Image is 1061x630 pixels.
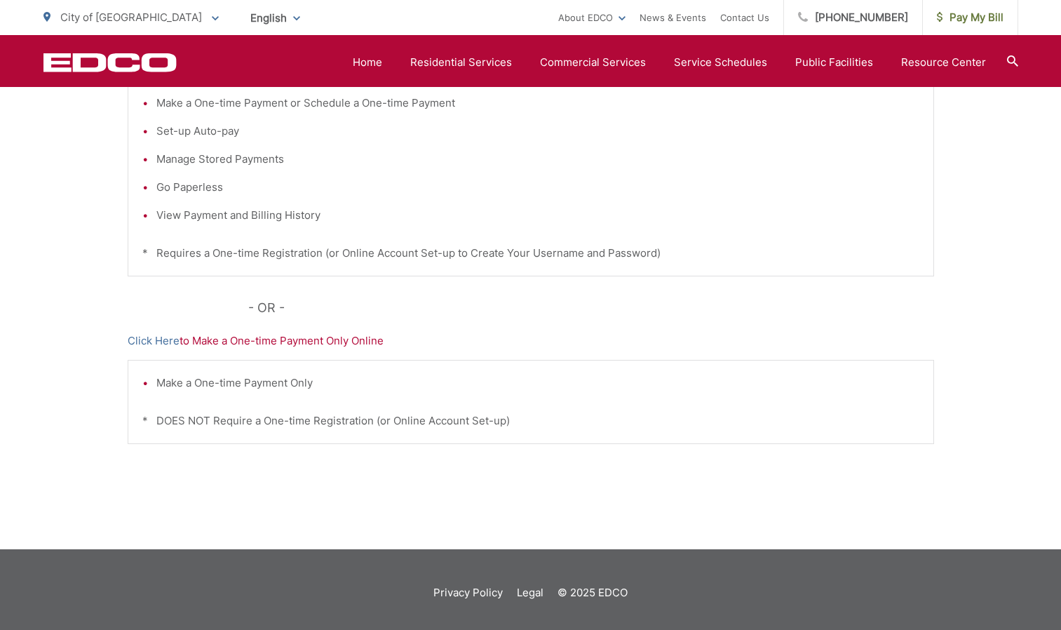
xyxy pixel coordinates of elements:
a: Contact Us [720,9,769,26]
a: Legal [517,584,543,601]
a: About EDCO [558,9,626,26]
li: Go Paperless [156,179,919,196]
a: EDCD logo. Return to the homepage. [43,53,177,72]
a: Commercial Services [540,54,646,71]
p: * DOES NOT Require a One-time Registration (or Online Account Set-up) [142,413,919,429]
a: Residential Services [410,54,512,71]
a: Public Facilities [795,54,873,71]
a: Click Here [128,333,180,349]
a: News & Events [640,9,706,26]
span: English [240,6,311,30]
p: - OR - [248,297,934,319]
li: View Payment and Billing History [156,207,919,224]
p: to Make a One-time Payment Only Online [128,333,934,349]
p: * Requires a One-time Registration (or Online Account Set-up to Create Your Username and Password) [142,245,919,262]
a: Home [353,54,382,71]
a: Privacy Policy [433,584,503,601]
a: Resource Center [901,54,986,71]
span: Pay My Bill [937,9,1003,26]
span: City of [GEOGRAPHIC_DATA] [60,11,202,24]
li: Manage Stored Payments [156,151,919,168]
li: Make a One-time Payment Only [156,375,919,391]
p: © 2025 EDCO [557,584,628,601]
a: Service Schedules [674,54,767,71]
li: Set-up Auto-pay [156,123,919,140]
li: Make a One-time Payment or Schedule a One-time Payment [156,95,919,112]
